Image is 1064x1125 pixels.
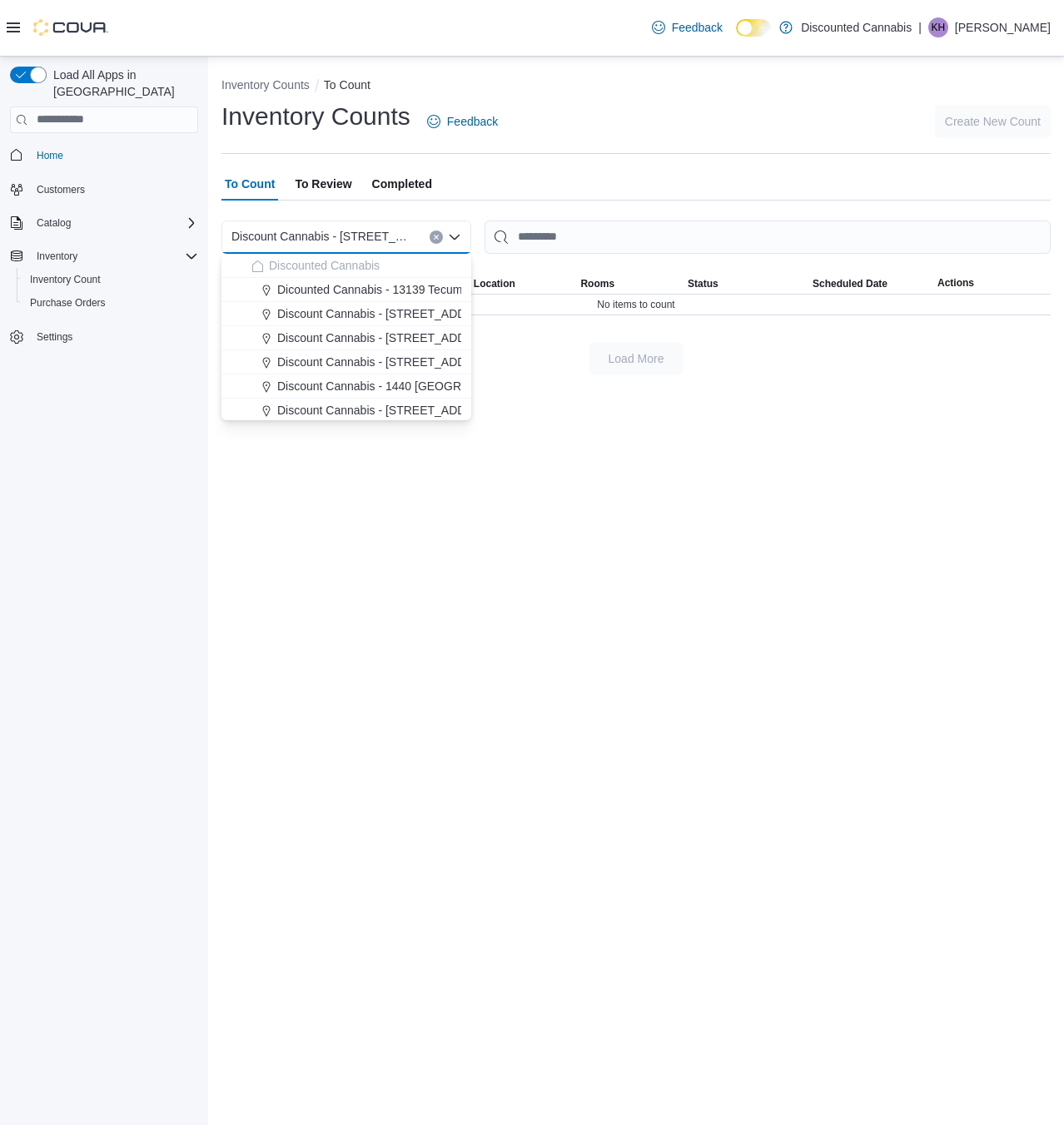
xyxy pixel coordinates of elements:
[23,270,107,290] a: Inventory Count
[10,136,198,393] nav: Complex example
[3,177,205,201] button: Customers
[470,274,578,294] button: Location
[937,276,974,290] span: Actions
[37,216,71,230] span: Catalog
[577,274,684,294] button: Rooms
[736,37,737,37] span: Dark Mode
[589,342,683,375] button: Load More
[30,146,70,166] a: Home
[33,19,108,36] img: Cova
[372,167,432,201] span: Completed
[932,17,946,37] span: KH
[221,278,471,302] button: Dicounted Cannabis - 13139 Tecumseh ( [GEOGRAPHIC_DATA] )
[3,143,205,167] button: Home
[430,230,443,244] button: Clear input
[17,291,205,315] button: Purchase Orders
[955,17,1051,37] p: [PERSON_NAME]
[580,277,614,290] span: Rooms
[324,78,370,92] button: To Count
[447,113,498,130] span: Feedback
[277,305,500,322] span: Discount Cannabis - [STREET_ADDRESS]
[231,226,413,246] span: Discount Cannabis - [STREET_ADDRESS]
[813,277,887,290] span: Scheduled Date
[918,17,922,37] p: |
[935,105,1051,138] button: Create New Count
[221,302,471,326] button: Discount Cannabis - [STREET_ADDRESS]
[809,274,934,294] button: Scheduled Date
[221,100,410,133] h1: Inventory Counts
[30,180,92,200] a: Customers
[37,183,85,196] span: Customers
[47,67,198,100] span: Load All Apps in [GEOGRAPHIC_DATA]
[30,213,77,233] button: Catalog
[609,350,664,367] span: Load More
[221,254,471,278] button: Discounted Cannabis
[277,402,500,419] span: Discount Cannabis - [STREET_ADDRESS]
[269,257,380,274] span: Discounted Cannabis
[225,167,275,201] span: To Count
[30,179,198,200] span: Customers
[221,374,471,399] button: Discount Cannabis - 1440 [GEOGRAPHIC_DATA] ( [GEOGRAPHIC_DATA] )
[277,281,620,298] span: Dicounted Cannabis - 13139 Tecumseh ( [GEOGRAPHIC_DATA] )
[645,11,729,44] a: Feedback
[3,211,205,235] button: Catalog
[30,246,198,266] span: Inventory
[30,246,84,266] button: Inventory
[485,221,1051,254] input: This is a search bar. After typing your query, hit enter to filter the results lower in the page.
[17,268,205,291] button: Inventory Count
[597,298,674,311] span: No items to count
[945,113,1041,130] span: Create New Count
[221,77,1051,97] nav: An example of EuiBreadcrumbs
[30,326,198,347] span: Settings
[221,399,471,423] button: Discount Cannabis - [STREET_ADDRESS]
[684,274,809,294] button: Status
[23,270,198,290] span: Inventory Count
[30,145,198,166] span: Home
[221,78,310,92] button: Inventory Counts
[30,213,198,233] span: Catalog
[474,277,515,290] span: Location
[221,350,471,374] button: Discount Cannabis - [STREET_ADDRESS] ( St. [PERSON_NAME]'s )
[30,327,79,347] a: Settings
[277,354,639,370] span: Discount Cannabis - [STREET_ADDRESS] ( St. [PERSON_NAME]'s )
[448,230,461,244] button: Close list of options
[3,325,205,349] button: Settings
[277,378,674,394] span: Discount Cannabis - 1440 [GEOGRAPHIC_DATA] ( [GEOGRAPHIC_DATA] )
[295,167,351,201] span: To Review
[3,245,205,268] button: Inventory
[37,330,72,344] span: Settings
[37,250,77,263] span: Inventory
[277,330,500,346] span: Discount Cannabis - [STREET_ADDRESS]
[221,326,471,350] button: Discount Cannabis - [STREET_ADDRESS]
[928,17,948,37] div: Kyrin Hauley
[23,293,198,313] span: Purchase Orders
[688,277,718,290] span: Status
[30,296,106,310] span: Purchase Orders
[37,149,63,162] span: Home
[30,273,101,286] span: Inventory Count
[801,17,912,37] p: Discounted Cannabis
[23,293,112,313] a: Purchase Orders
[672,19,723,36] span: Feedback
[736,19,771,37] input: Dark Mode
[420,105,505,138] a: Feedback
